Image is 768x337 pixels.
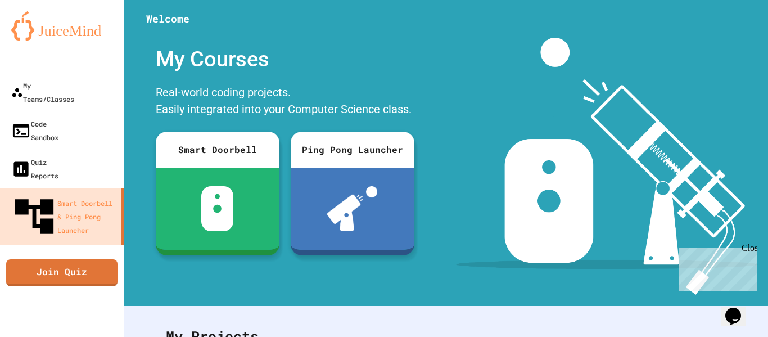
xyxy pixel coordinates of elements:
a: Join Quiz [6,259,118,286]
div: My Teams/Classes [11,79,74,106]
div: Quiz Reports [11,155,58,182]
img: sdb-white.svg [201,186,233,231]
iframe: chat widget [675,243,757,291]
div: Ping Pong Launcher [291,132,414,168]
div: Smart Doorbell & Ping Pong Launcher [11,194,117,240]
img: ppl-with-ball.png [327,186,377,231]
div: Chat with us now!Close [4,5,78,71]
div: Smart Doorbell [156,132,279,168]
div: Code Sandbox [11,117,58,144]
img: banner-image-my-projects.png [456,38,757,295]
img: logo-orange.svg [11,11,112,41]
div: Real-world coding projects. Easily integrated into your Computer Science class. [150,81,420,123]
div: My Courses [150,38,420,81]
iframe: chat widget [721,292,757,326]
